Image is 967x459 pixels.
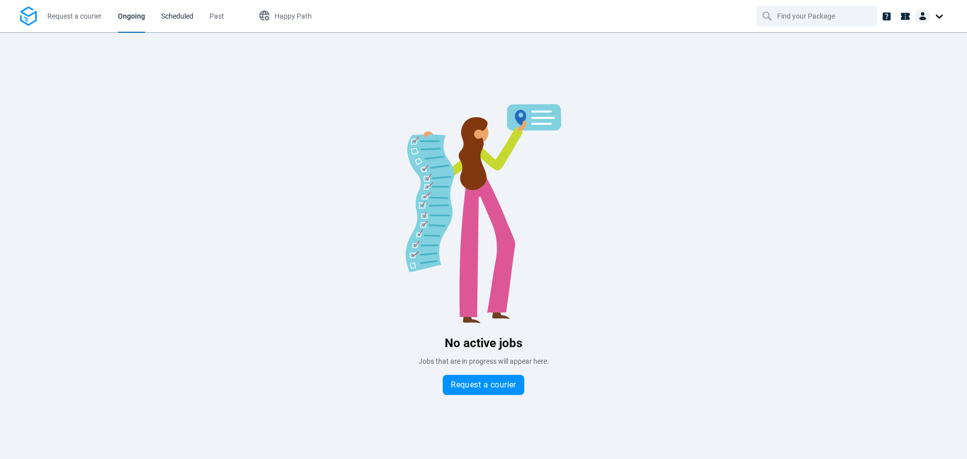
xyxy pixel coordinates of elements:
[20,7,37,26] img: Logo
[47,12,102,20] span: Request a courier
[161,12,193,20] span: Scheduled
[210,12,224,20] span: Past
[118,12,145,20] span: Ongoing
[451,381,516,389] span: Request a courier
[274,12,312,20] span: Happy Path
[419,357,549,365] span: Jobs that are in progress will appear here.
[445,336,522,350] span: No active jobs
[915,8,931,24] img: Client
[332,96,635,323] img: Blank slate
[443,375,524,395] button: Request a courier
[777,7,859,26] input: Find your Package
